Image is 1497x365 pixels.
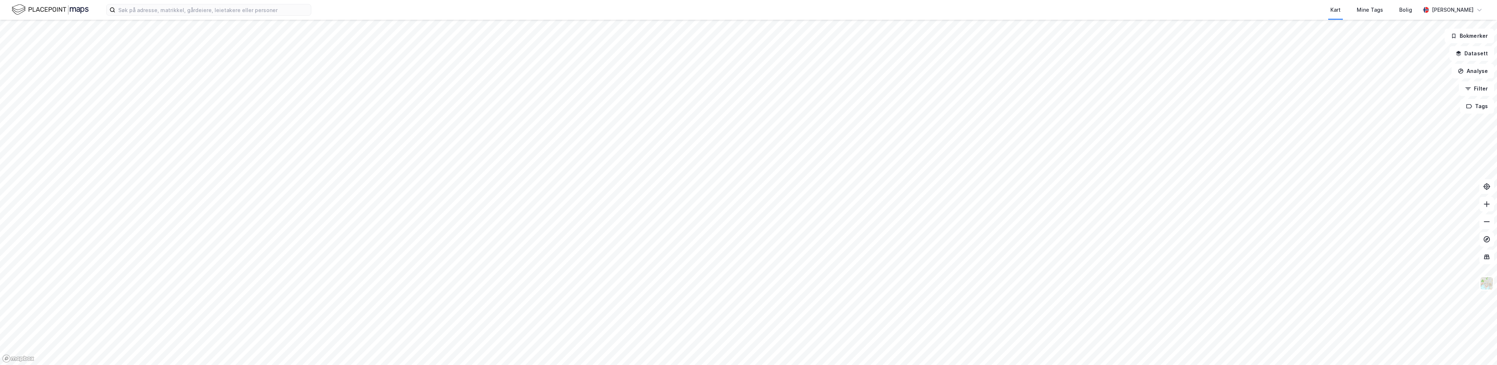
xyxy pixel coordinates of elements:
div: Bolig [1399,5,1412,14]
div: [PERSON_NAME] [1432,5,1474,14]
input: Søk på adresse, matrikkel, gårdeiere, leietakere eller personer [115,4,311,15]
img: logo.f888ab2527a4732fd821a326f86c7f29.svg [12,3,89,16]
iframe: Chat Widget [1460,330,1497,365]
div: Mine Tags [1357,5,1383,14]
div: Kart [1330,5,1341,14]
